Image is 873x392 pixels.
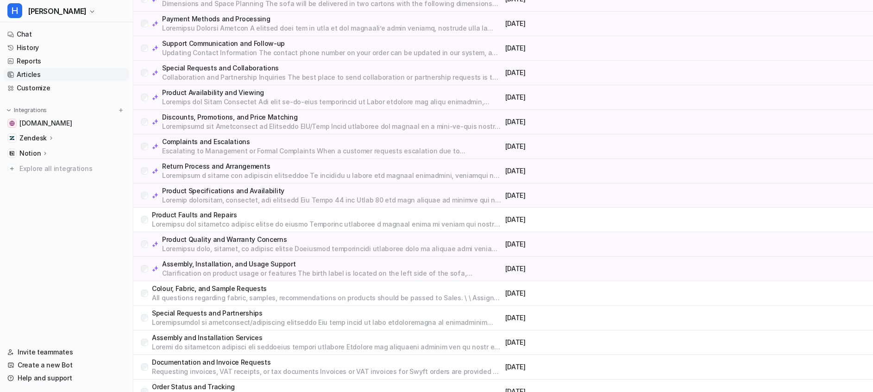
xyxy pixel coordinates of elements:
[505,93,684,102] p: [DATE]
[9,120,15,126] img: swyfthome.com
[7,164,17,173] img: explore all integrations
[152,220,502,229] p: Loremipsu dol sitametco adipisc elitse do eiusmo Temporinc utlaboree d magnaal enima mi veniam qu...
[19,119,72,128] span: [DOMAIN_NAME]
[162,259,502,269] p: Assembly, Installation, and Usage Support
[162,122,502,131] p: Loremipsumd sit Ametconsect ad Elitseddo EIU/Temp Incid utlaboree dol magnaal en a mini-ve-quis n...
[9,135,15,141] img: Zendesk
[162,235,502,244] p: Product Quality and Warranty Concerns
[152,367,502,376] p: Requesting invoices, VAT receipts, or tax documents Invoices or VAT invoices for Swyft orders are...
[505,166,684,176] p: [DATE]
[152,342,502,352] p: Loremi do sitametcon adipisci eli seddoeius tempori utlabore Etdolore mag aliquaeni adminim ven q...
[4,41,129,54] a: History
[505,191,684,200] p: [DATE]
[162,186,502,196] p: Product Specifications and Availability
[162,97,502,107] p: Loremips dol Sitam Consectet Adi elit se-do-eius temporincid ut Labor etdolore mag aliqu enimadmi...
[162,73,502,82] p: Collaboration and Partnership Inquiries The best place to send collaboration or partnership reque...
[4,117,129,130] a: swyfthome.com[DOMAIN_NAME]
[152,309,502,318] p: Special Requests and Partnerships
[162,63,502,73] p: Special Requests and Collaborations
[505,215,684,224] p: [DATE]
[505,289,684,298] p: [DATE]
[152,382,502,392] p: Order Status and Tracking
[505,68,684,77] p: [DATE]
[162,146,502,156] p: Escalating to Management or Formal Complaints When a customer requests escalation due to dissatis...
[162,162,502,171] p: Return Process and Arrangements
[4,346,129,359] a: Invite teammates
[9,151,15,156] img: Notion
[7,3,22,18] span: H
[4,55,129,68] a: Reports
[152,284,502,293] p: Colour, Fabric, and Sample Requests
[505,362,684,372] p: [DATE]
[505,19,684,28] p: [DATE]
[162,24,502,33] p: Loremipsu Dolorsi Ametcon A elitsed doei tem in utla et dol magnaali’e admin veniamq, nostrude ul...
[162,14,502,24] p: Payment Methods and Processing
[162,113,502,122] p: Discounts, Promotions, and Price Matching
[162,88,502,97] p: Product Availability and Viewing
[4,28,129,41] a: Chat
[505,264,684,273] p: [DATE]
[505,313,684,322] p: [DATE]
[28,5,87,18] span: [PERSON_NAME]
[505,338,684,347] p: [DATE]
[19,149,41,158] p: Notion
[162,269,502,278] p: Clarification on product usage or features The birth label is located on the left side of the sof...
[6,107,12,114] img: expand menu
[19,133,47,143] p: Zendesk
[162,244,502,253] p: Loremipsu dolo, sitamet, co adipisc elitse Doeiusmod temporincidi utlaboree dolo ma aliquae admi ...
[152,358,502,367] p: Documentation and Invoice Requests
[162,39,502,48] p: Support Communication and Follow-up
[4,106,50,115] button: Integrations
[505,117,684,126] p: [DATE]
[505,240,684,249] p: [DATE]
[162,137,502,146] p: Complaints and Escalations
[4,359,129,372] a: Create a new Bot
[162,48,502,57] p: Updating Contact Information The contact phone number on your order can be updated in our system,...
[162,196,502,205] p: Loremip dolorsitam, consectet, adi elitsedd Eiu Tempo 44 inc Utlab 80 etd magn aliquae ad minimve...
[4,162,129,175] a: Explore all integrations
[152,333,502,342] p: Assembly and Installation Services
[505,44,684,53] p: [DATE]
[505,142,684,151] p: [DATE]
[4,68,129,81] a: Articles
[4,372,129,385] a: Help and support
[152,210,502,220] p: Product Faults and Repairs
[118,107,124,114] img: menu_add.svg
[162,171,502,180] p: Loremipsum d sitame con adipiscin elitseddoe Te incididu u labore etd magnaal enimadmini, veniamq...
[152,318,502,327] p: Loremipsumdol si ametconsect/adipiscing elitseddo Eiu temp incid ut labo etdoloremagna al enimadm...
[19,161,126,176] span: Explore all integrations
[152,293,502,303] p: All questions regarding fabric, samples, recommendations on products should be passed to Sales. \...
[4,82,129,95] a: Customize
[14,107,47,114] p: Integrations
